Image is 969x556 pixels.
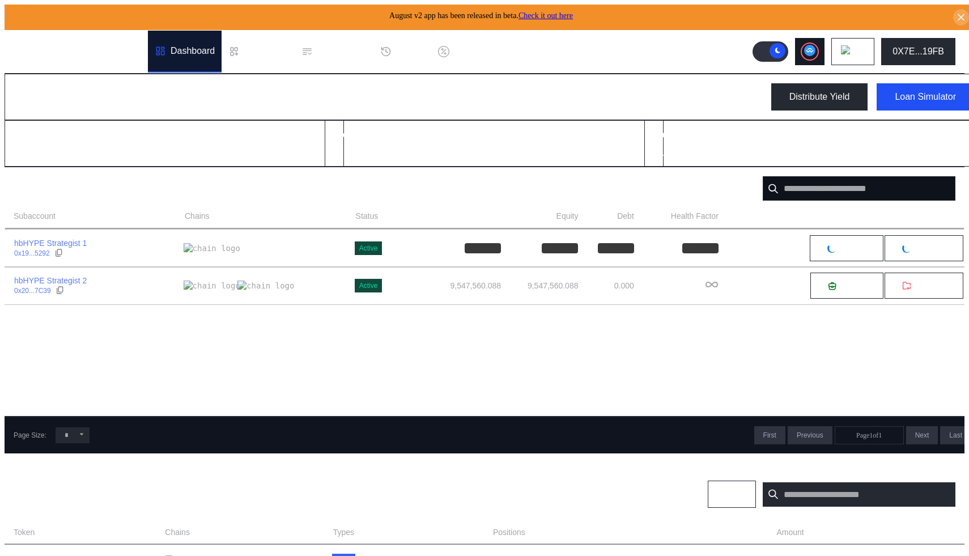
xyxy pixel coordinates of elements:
[917,527,955,538] span: USD Value
[295,31,373,73] a: Permissions
[895,92,956,102] div: Loan Simulator
[373,31,431,73] a: History
[108,143,131,157] div: USD
[856,431,882,440] span: Page 1 of 1
[884,272,964,299] button: Withdraw
[902,244,911,253] img: pending
[165,527,190,538] span: Chains
[431,31,529,73] a: Discount Factors
[747,143,771,157] div: USD
[396,46,424,57] div: History
[14,527,35,538] span: Token
[788,426,832,444] button: Previous
[892,46,944,57] div: 0X7E...19FB
[771,83,868,111] button: Distribute Yield
[579,267,634,304] td: 0.000
[763,431,776,439] span: First
[717,490,735,498] span: Chain
[671,210,719,222] span: Health Factor
[356,210,379,222] span: Status
[14,130,73,140] h2: Total Balance
[346,143,369,157] div: USD
[14,287,51,295] div: 0x20...7C39
[333,527,354,538] span: Types
[185,210,210,222] span: Chains
[708,481,756,508] button: Chain
[14,87,118,108] div: My Dashboard
[841,45,853,58] img: chain logo
[797,431,823,439] span: Previous
[171,46,215,56] div: Dashboard
[654,143,743,157] div: 9,547,560.088
[454,46,522,57] div: Discount Factors
[654,130,705,140] h2: Total Equity
[399,267,501,304] td: 9,547,560.088
[14,488,59,501] div: Positions
[14,431,46,439] div: Page Size:
[14,143,103,157] div: 9,547,560.088
[841,244,865,253] span: Deposit
[949,431,962,439] span: Last
[14,182,79,195] div: Subaccounts
[389,11,573,20] span: August v2 app has been released in beta.
[831,38,874,65] button: chain logo
[148,31,222,73] a: Dashboard
[14,210,56,222] span: Subaccount
[776,527,804,538] span: Amount
[501,267,579,304] td: 9,547,560.088
[222,31,295,73] a: Loan Book
[14,249,50,257] div: 0x19...5292
[334,130,378,140] h2: Total Debt
[809,235,883,262] button: pendingDeposit
[334,143,341,157] div: 0
[881,38,955,65] button: 0X7E...19FB
[14,275,87,286] div: hbHYPE Strategist 2
[184,281,240,291] img: chain logo
[810,272,883,299] button: Deposit
[493,527,525,538] span: Positions
[317,46,367,57] div: Permissions
[518,11,573,20] a: Check it out here
[184,243,240,253] img: chain logo
[915,431,929,439] span: Next
[237,281,294,291] img: chain logo
[754,426,785,444] button: First
[359,282,378,290] div: Active
[441,210,501,222] span: Account Balance
[916,282,946,290] span: Withdraw
[884,235,964,262] button: pendingWithdraw
[789,92,850,102] div: Distribute Yield
[916,244,946,253] span: Withdraw
[556,210,579,222] span: Equity
[906,426,938,444] button: Next
[617,210,634,222] span: Debt
[827,244,836,253] img: pending
[244,46,288,57] div: Loan Book
[14,238,87,248] div: hbHYPE Strategist 1
[359,244,378,252] div: Active
[841,282,865,290] span: Deposit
